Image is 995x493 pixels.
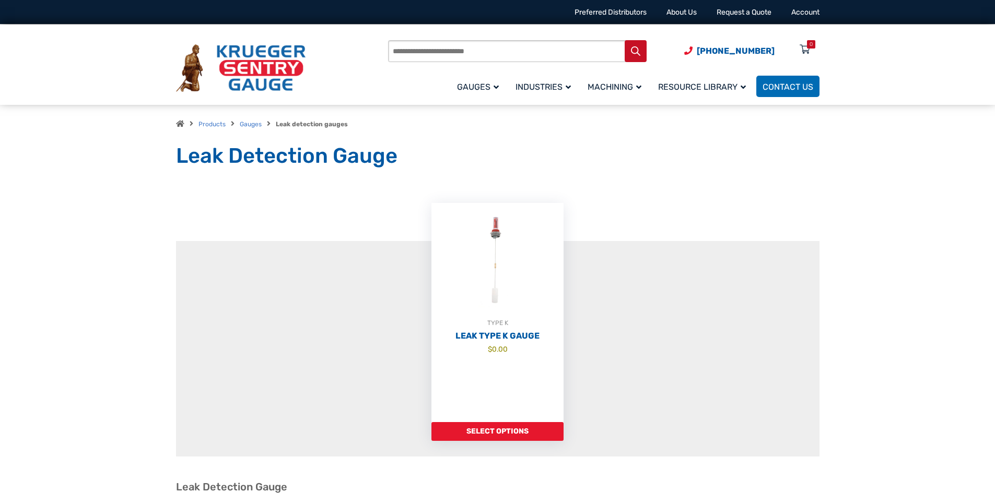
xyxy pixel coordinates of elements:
a: About Us [666,8,697,17]
a: Request a Quote [717,8,771,17]
span: Resource Library [658,82,746,92]
a: Resource Library [652,74,756,99]
a: Contact Us [756,76,820,97]
span: $ [488,345,492,353]
span: Machining [588,82,641,92]
a: Products [198,121,226,128]
a: TYPE KLeak Type K Gauge $0.00 [431,203,564,422]
span: Industries [516,82,571,92]
a: Add to cart: “Leak Type K Gauge” [431,422,564,441]
a: Gauges [240,121,262,128]
a: Gauges [451,74,509,99]
img: Krueger Sentry Gauge [176,44,306,92]
span: Gauges [457,82,499,92]
a: Machining [581,74,652,99]
a: Industries [509,74,581,99]
div: 0 [810,40,813,49]
a: Preferred Distributors [575,8,647,17]
img: Leak Detection Gauge [431,203,564,318]
a: Account [791,8,820,17]
span: [PHONE_NUMBER] [697,46,775,56]
a: Phone Number (920) 434-8860 [684,44,775,57]
strong: Leak detection gauges [276,121,348,128]
bdi: 0.00 [488,345,508,353]
span: Contact Us [763,82,813,92]
div: TYPE K [431,318,564,328]
h2: Leak Type K Gauge [431,331,564,341]
h1: Leak Detection Gauge [176,143,820,169]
